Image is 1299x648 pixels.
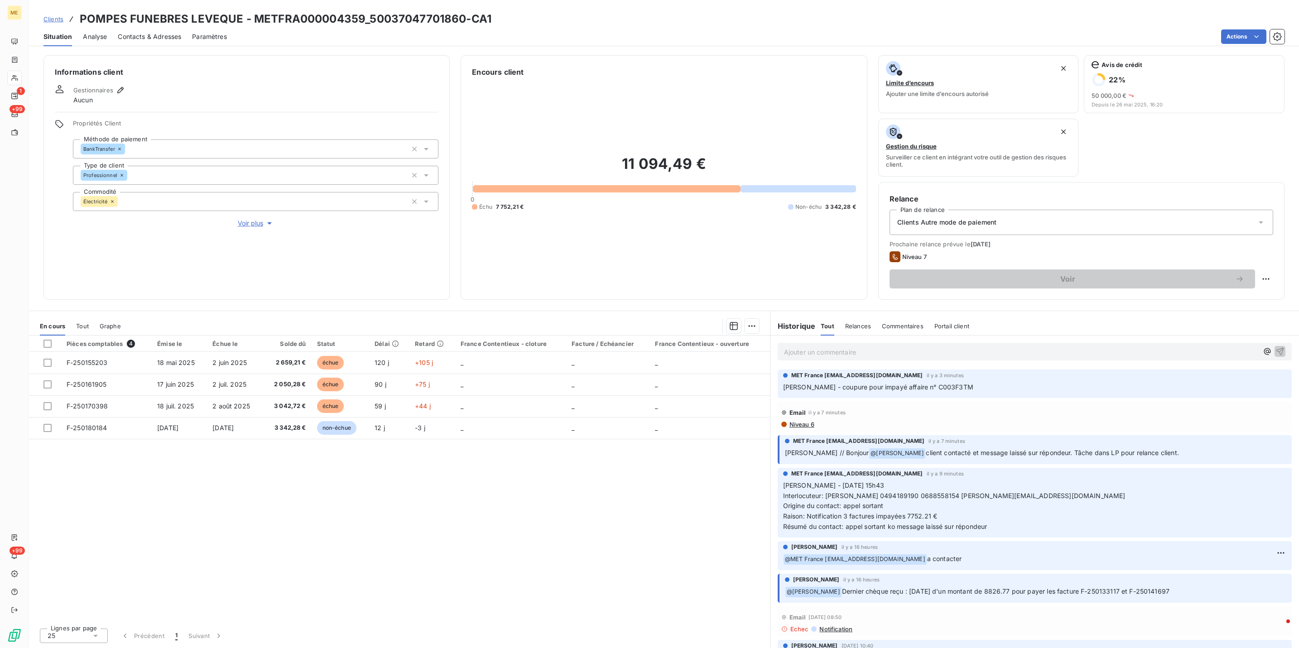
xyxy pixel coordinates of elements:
span: _ [572,402,574,410]
span: Gestionnaires [73,86,113,94]
span: [DATE] [157,424,178,432]
span: BankTransfer [83,146,115,152]
input: Ajouter une valeur [118,197,125,206]
span: +99 [10,547,25,555]
span: Aucun [73,96,93,105]
img: Logo LeanPay [7,628,22,643]
button: Limite d’encoursAjouter une limite d’encours autorisé [878,55,1079,113]
span: Non-échu [795,203,822,211]
span: [DATE] [971,240,991,248]
span: 3 342,28 € [268,423,306,432]
span: 2 juin 2025 [212,359,247,366]
span: +44 j [415,402,431,410]
span: 17 juin 2025 [157,380,194,388]
span: 2 juil. 2025 [212,380,246,388]
span: Surveiller ce client en intégrant votre outil de gestion des risques client. [886,154,1071,168]
h2: 11 094,49 € [472,155,856,182]
span: Résumé du contact: appel sortant ko message laissé sur répondeur [783,523,987,530]
div: ME [7,5,22,20]
span: _ [461,402,463,410]
span: Propriétés Client [73,120,438,132]
span: Contacts & Adresses [118,32,181,41]
h6: Relance [890,193,1273,204]
div: Retard [415,340,450,347]
h6: Encours client [472,67,524,77]
h6: 22 % [1109,75,1125,84]
button: Voir [890,269,1255,288]
div: Facture / Echéancier [572,340,644,347]
span: [PERSON_NAME] // Bonjour [785,449,869,456]
span: a contacter [927,555,962,562]
span: F-250155203 [67,359,108,366]
span: 18 mai 2025 [157,359,195,366]
span: Portail client [934,322,969,330]
span: +99 [10,105,25,113]
span: Commentaires [882,322,924,330]
span: Professionnel [83,173,117,178]
span: Interlocuteur: [PERSON_NAME] 0494189190 0688558154 [PERSON_NAME][EMAIL_ADDRESS][DOMAIN_NAME] [783,492,1126,499]
span: non-échue [317,421,356,435]
span: Gestion du risque [886,143,937,150]
span: Depuis le 26 mai 2025, 16:20 [1092,102,1277,107]
div: France Contentieux - cloture [461,340,561,347]
span: Tout [76,322,89,330]
span: Raison: Notification 3 factures impayées 7752.21 € [783,512,938,520]
a: Clients [43,14,63,24]
span: Électricité [83,199,108,204]
div: Délai [375,340,404,347]
span: _ [655,380,658,388]
span: Analyse [83,32,107,41]
h6: Historique [770,321,816,331]
span: 7 752,21 € [496,203,524,211]
button: Voir plus [73,218,438,228]
span: échue [317,378,344,391]
span: Niveau 6 [789,421,814,428]
span: _ [655,424,658,432]
span: Graphe [100,322,121,330]
button: Précédent [115,626,170,645]
span: +105 j [415,359,433,366]
span: F-250170398 [67,402,108,410]
span: MET France [EMAIL_ADDRESS][DOMAIN_NAME] [791,470,923,478]
span: 18 juil. 2025 [157,402,194,410]
span: Voir [900,275,1235,283]
span: 3 042,72 € [268,402,306,411]
span: il y a 7 minutes [808,410,845,415]
span: [PERSON_NAME] - [DATE] 15h43 [783,481,884,489]
div: Émise le [157,340,202,347]
span: _ [655,359,658,366]
span: Echec [790,625,809,633]
span: [PERSON_NAME] [791,543,838,551]
div: Statut [317,340,364,347]
span: [DATE] 08:50 [808,614,842,620]
span: 59 j [375,402,386,410]
span: Échu [479,203,492,211]
h6: Informations client [55,67,438,77]
span: En cours [40,322,65,330]
span: il y a 3 minutes [927,373,964,378]
span: Email [789,614,806,621]
span: Clients Autre mode de paiement [897,218,997,227]
span: 90 j [375,380,386,388]
span: échue [317,356,344,370]
span: 1 [175,631,178,640]
span: _ [572,424,574,432]
span: 1 [17,87,25,95]
span: 12 j [375,424,385,432]
span: _ [655,402,658,410]
span: Paramètres [192,32,227,41]
button: Gestion du risqueSurveiller ce client en intégrant votre outil de gestion des risques client. [878,119,1079,177]
span: Email [789,409,806,416]
button: Suivant [183,626,229,645]
span: 3 342,28 € [825,203,856,211]
iframe: Intercom live chat [1268,617,1290,639]
span: Tout [821,322,834,330]
span: _ [572,359,574,366]
span: Limite d’encours [886,79,934,86]
span: _ [461,380,463,388]
span: @ MET France [EMAIL_ADDRESS][DOMAIN_NAME] [784,554,927,565]
div: Solde dû [268,340,306,347]
span: Prochaine relance prévue le [890,240,1273,248]
span: 0 [471,196,474,203]
span: _ [461,359,463,366]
